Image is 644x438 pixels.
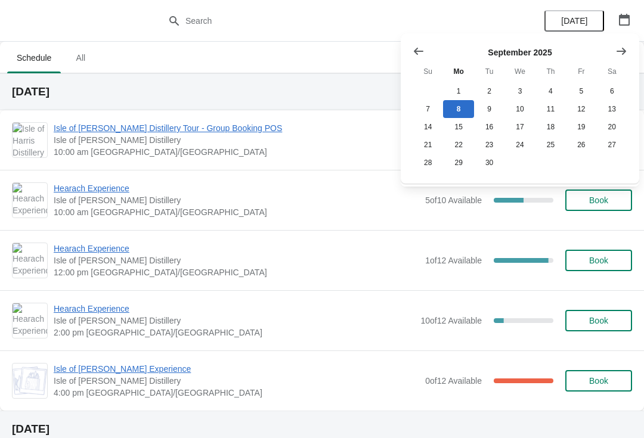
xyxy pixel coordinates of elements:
[474,61,504,82] th: Tuesday
[597,118,627,136] button: Saturday September 20 2025
[54,303,414,315] span: Hearach Experience
[66,47,95,69] span: All
[54,243,419,254] span: Hearach Experience
[185,10,483,32] input: Search
[443,100,473,118] button: Today Monday September 8 2025
[54,122,424,134] span: Isle of [PERSON_NAME] Distillery Tour - Group Booking POS
[413,154,443,172] button: Sunday September 28 2025
[535,100,566,118] button: Thursday September 11 2025
[54,206,419,218] span: 10:00 am [GEOGRAPHIC_DATA]/[GEOGRAPHIC_DATA]
[443,82,473,100] button: Monday September 1 2025
[611,41,632,62] button: Show next month, October 2025
[54,315,414,327] span: Isle of [PERSON_NAME] Distillery
[13,183,47,218] img: Hearach Experience | Isle of Harris Distillery | 10:00 am Europe/London
[504,118,535,136] button: Wednesday September 17 2025
[413,100,443,118] button: Sunday September 7 2025
[566,136,596,154] button: Friday September 26 2025
[425,256,482,265] span: 1 of 12 Available
[12,423,632,435] h2: [DATE]
[535,61,566,82] th: Thursday
[408,41,429,62] button: Show previous month, August 2025
[597,82,627,100] button: Saturday September 6 2025
[443,136,473,154] button: Monday September 22 2025
[443,61,473,82] th: Monday
[565,370,632,392] button: Book
[474,100,504,118] button: Tuesday September 9 2025
[54,194,419,206] span: Isle of [PERSON_NAME] Distillery
[504,100,535,118] button: Wednesday September 10 2025
[535,118,566,136] button: Thursday September 18 2025
[565,250,632,271] button: Book
[413,136,443,154] button: Sunday September 21 2025
[425,376,482,386] span: 0 of 12 Available
[54,363,419,375] span: Isle of [PERSON_NAME] Experience
[7,47,61,69] span: Schedule
[413,118,443,136] button: Sunday September 14 2025
[54,375,419,387] span: Isle of [PERSON_NAME] Distillery
[565,190,632,211] button: Book
[544,10,604,32] button: [DATE]
[597,136,627,154] button: Saturday September 27 2025
[13,123,47,157] img: Isle of Harris Distillery Tour - Group Booking POS | Isle of Harris Distillery | 10:00 am Europe/...
[54,387,419,399] span: 4:00 pm [GEOGRAPHIC_DATA]/[GEOGRAPHIC_DATA]
[561,16,587,26] span: [DATE]
[474,136,504,154] button: Tuesday September 23 2025
[597,61,627,82] th: Saturday
[589,376,608,386] span: Book
[589,316,608,325] span: Book
[504,82,535,100] button: Wednesday September 3 2025
[566,61,596,82] th: Friday
[474,82,504,100] button: Tuesday September 2 2025
[413,61,443,82] th: Sunday
[504,136,535,154] button: Wednesday September 24 2025
[425,195,482,205] span: 5 of 10 Available
[589,195,608,205] span: Book
[565,310,632,331] button: Book
[443,118,473,136] button: Monday September 15 2025
[535,82,566,100] button: Thursday September 4 2025
[597,100,627,118] button: Saturday September 13 2025
[54,134,424,146] span: Isle of [PERSON_NAME] Distillery
[54,182,419,194] span: Hearach Experience
[13,366,47,395] img: Isle of Harris Gin Experience | Isle of Harris Distillery | 4:00 pm Europe/London
[54,146,424,158] span: 10:00 am [GEOGRAPHIC_DATA]/[GEOGRAPHIC_DATA]
[535,136,566,154] button: Thursday September 25 2025
[13,243,47,278] img: Hearach Experience | Isle of Harris Distillery | 12:00 pm Europe/London
[54,254,419,266] span: Isle of [PERSON_NAME] Distillery
[474,154,504,172] button: Tuesday September 30 2025
[13,303,47,338] img: Hearach Experience | Isle of Harris Distillery | 2:00 pm Europe/London
[54,266,419,278] span: 12:00 pm [GEOGRAPHIC_DATA]/[GEOGRAPHIC_DATA]
[12,86,632,98] h2: [DATE]
[504,61,535,82] th: Wednesday
[474,118,504,136] button: Tuesday September 16 2025
[566,100,596,118] button: Friday September 12 2025
[566,118,596,136] button: Friday September 19 2025
[589,256,608,265] span: Book
[54,327,414,338] span: 2:00 pm [GEOGRAPHIC_DATA]/[GEOGRAPHIC_DATA]
[443,154,473,172] button: Monday September 29 2025
[420,316,482,325] span: 10 of 12 Available
[566,82,596,100] button: Friday September 5 2025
